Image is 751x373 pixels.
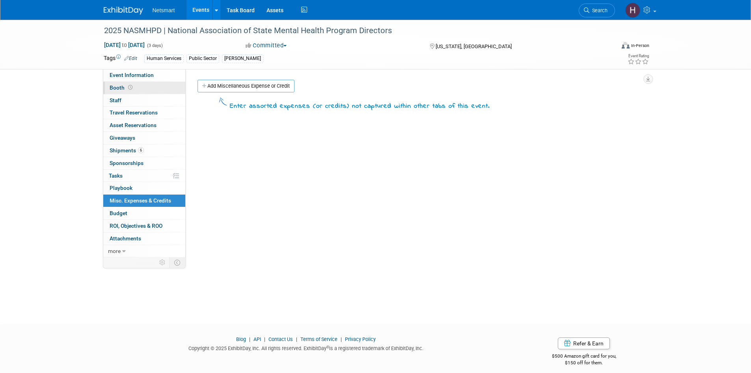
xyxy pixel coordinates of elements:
div: Public Sector [186,54,219,63]
div: $150 off for them. [520,360,648,366]
span: | [339,336,344,342]
a: Asset Reservations [103,119,185,131]
a: Sponsorships [103,157,185,169]
span: | [294,336,299,342]
sup: ® [326,345,329,349]
a: Edit [124,56,137,61]
a: Booth [103,82,185,94]
div: Event Rating [628,54,649,58]
span: Giveaways [110,135,135,141]
span: Misc. Expenses & Credits [110,197,171,204]
span: Search [589,7,608,13]
a: Event Information [103,69,185,81]
a: Blog [236,336,246,342]
td: Toggle Event Tabs [169,257,185,268]
a: Tasks [103,170,185,182]
span: | [247,336,252,342]
span: Shipments [110,147,144,154]
span: Attachments [110,235,141,242]
span: Travel Reservations [110,109,158,116]
span: 6 [138,147,144,153]
a: Travel Reservations [103,107,185,119]
span: [DATE] [DATE] [104,41,145,49]
a: Giveaways [103,132,185,144]
a: Add Miscellaneous Expense or Credit [198,80,294,92]
span: ROI, Objectives & ROO [110,223,162,229]
div: In-Person [631,43,649,49]
span: Event Information [110,72,154,78]
span: [US_STATE], [GEOGRAPHIC_DATA] [436,43,512,49]
span: to [121,42,128,48]
span: more [108,248,121,254]
a: Contact Us [268,336,293,342]
div: Human Services [144,54,184,63]
button: Committed [243,41,290,50]
td: Tags [104,54,137,63]
div: Event Format [568,41,650,53]
a: API [253,336,261,342]
a: Shipments6 [103,144,185,157]
a: Privacy Policy [345,336,376,342]
span: Booth [110,84,134,91]
img: Format-Inperson.png [622,42,630,49]
a: Budget [103,207,185,219]
div: [PERSON_NAME] [222,54,263,63]
span: Asset Reservations [110,122,157,128]
img: Hannah Norsworthy [625,3,640,18]
span: Staff [110,97,121,103]
a: more [103,245,185,257]
span: Netsmart [153,7,175,13]
a: Playbook [103,182,185,194]
span: Tasks [109,172,123,179]
span: Sponsorships [110,160,143,166]
a: Search [579,4,615,17]
span: Booth not reserved yet [127,84,134,90]
div: Enter assorted expenses (or credits) not captured within other tabs of this event. [230,102,490,111]
span: Playbook [110,185,132,191]
a: ROI, Objectives & ROO [103,220,185,232]
div: 2025 NASMHPD | National Association of State Mental Health Program Directors [101,24,603,38]
span: | [262,336,267,342]
a: Staff [103,94,185,107]
div: Copyright © 2025 ExhibitDay, Inc. All rights reserved. ExhibitDay is a registered trademark of Ex... [104,343,509,352]
img: ExhibitDay [104,7,143,15]
a: Terms of Service [300,336,337,342]
span: Budget [110,210,127,216]
a: Refer & Earn [558,337,610,349]
div: $500 Amazon gift card for you, [520,348,648,366]
a: Attachments [103,232,185,245]
a: Misc. Expenses & Credits [103,195,185,207]
span: (3 days) [146,43,163,48]
td: Personalize Event Tab Strip [156,257,170,268]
